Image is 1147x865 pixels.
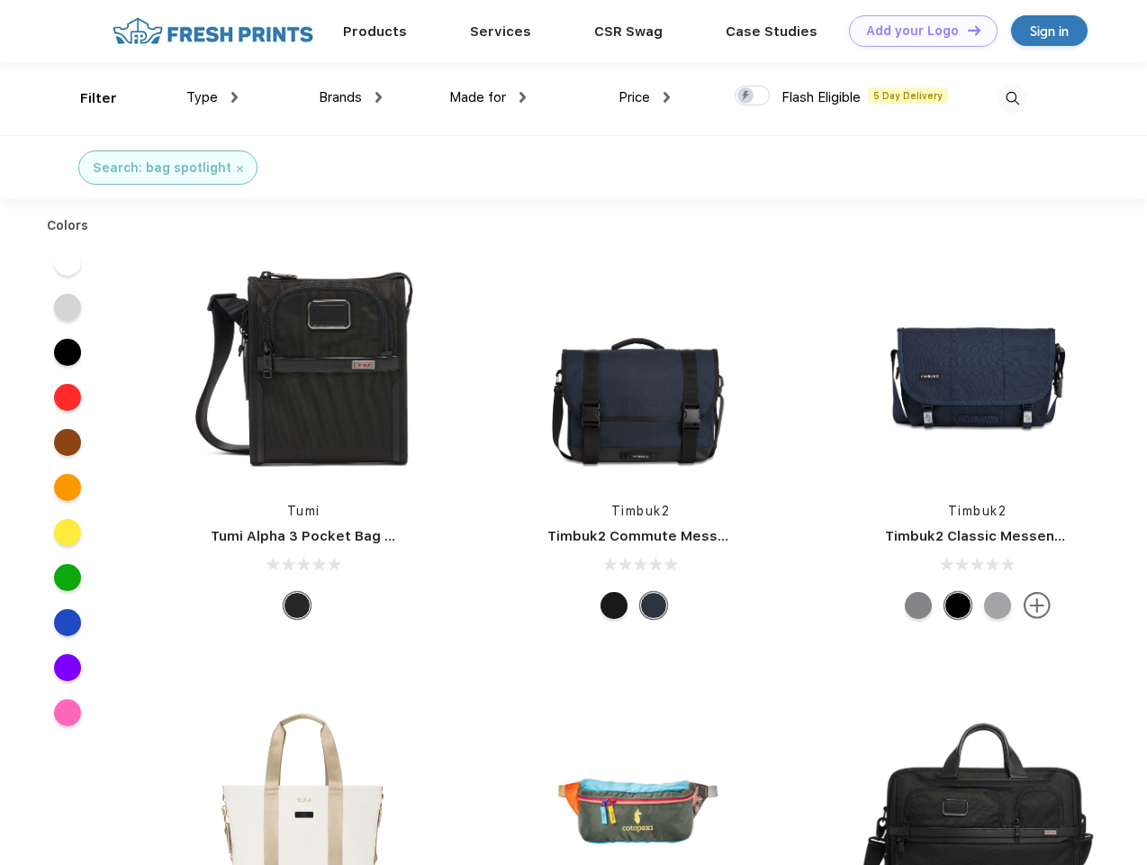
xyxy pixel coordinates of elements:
[611,504,671,518] a: Timbuk2
[601,592,628,619] div: Eco Black
[184,244,423,484] img: func=resize&h=266
[781,89,861,105] span: Flash Eligible
[1011,15,1088,46] a: Sign in
[944,592,971,619] div: Eco Black
[520,244,760,484] img: func=resize&h=266
[948,504,1007,518] a: Timbuk2
[998,84,1027,114] img: desktop_search.svg
[107,15,319,47] img: fo%20logo%202.webp
[1030,21,1069,41] div: Sign in
[619,89,650,105] span: Price
[319,89,362,105] span: Brands
[80,88,117,109] div: Filter
[866,23,959,39] div: Add your Logo
[284,592,311,619] div: Black
[449,89,506,105] span: Made for
[231,92,238,103] img: dropdown.png
[519,92,526,103] img: dropdown.png
[905,592,932,619] div: Eco Gunmetal
[33,216,103,235] div: Colors
[984,592,1011,619] div: Eco Rind Pop
[664,92,670,103] img: dropdown.png
[375,92,382,103] img: dropdown.png
[858,244,1097,484] img: func=resize&h=266
[1024,592,1051,619] img: more.svg
[186,89,218,105] span: Type
[287,504,321,518] a: Tumi
[93,159,231,178] div: Search: bag spotlight
[968,25,980,35] img: DT
[640,592,667,619] div: Eco Nautical
[547,528,789,544] a: Timbuk2 Commute Messenger Bag
[237,166,243,172] img: filter_cancel.svg
[343,23,407,40] a: Products
[868,87,948,104] span: 5 Day Delivery
[885,528,1108,544] a: Timbuk2 Classic Messenger Bag
[211,528,421,544] a: Tumi Alpha 3 Pocket Bag Small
